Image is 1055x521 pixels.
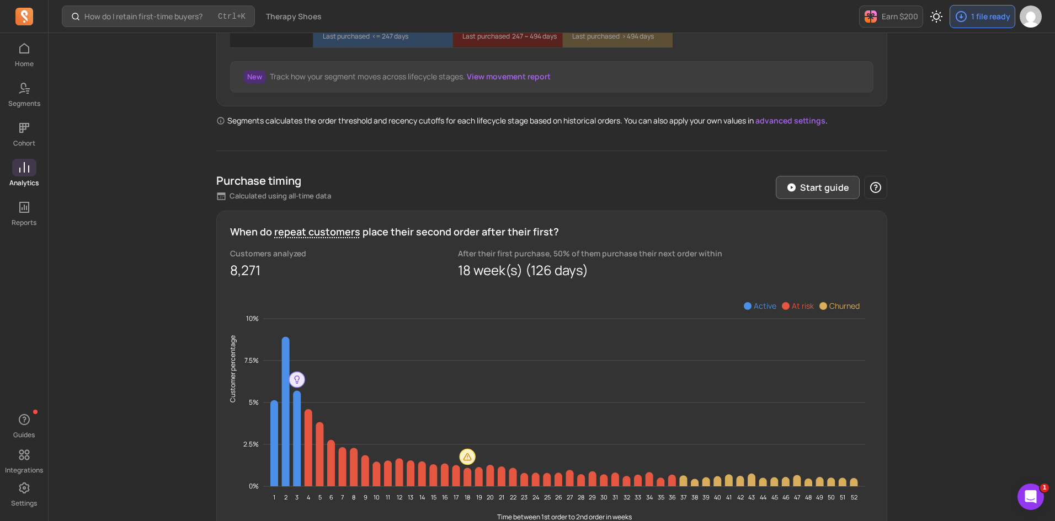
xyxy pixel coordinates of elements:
[971,11,1010,22] p: 1 file ready
[794,492,801,501] tspan: 47
[454,492,459,501] tspan: 17
[589,492,596,501] tspan: 29
[12,409,36,442] button: Guides
[244,356,259,365] tspan: 7.5%
[782,492,790,501] tspan: 46
[567,492,573,501] tspan: 27
[227,115,828,126] p: Segments calculates the order threshold and recency cutoffs for each lifecycle stage based on his...
[760,492,766,501] tspan: 44
[646,492,653,501] tspan: 34
[218,10,246,22] span: +
[462,32,510,41] p: Last purchased
[230,261,458,279] p: 8,271
[950,5,1015,28] button: 1 file ready
[318,492,322,501] tspan: 5
[230,248,458,259] p: Customers analyzed
[295,492,299,501] tspan: 3
[62,6,255,27] button: How do I retain first-time buyers?Ctrl+K
[487,492,494,501] tspan: 20
[521,492,527,501] tspan: 23
[510,492,516,501] tspan: 22
[329,492,333,501] tspan: 6
[755,115,825,126] a: advanced settings
[374,492,380,501] tspan: 10
[9,179,39,187] p: Analytics
[12,218,36,227] p: Reports
[600,492,608,501] tspan: 30
[925,6,947,28] button: Toggle dark mode
[15,60,34,68] p: Home
[702,492,710,501] tspan: 39
[13,431,35,439] p: Guides
[230,224,873,239] h3: When do place their second order after their first?
[476,492,482,501] tspan: 19
[572,32,620,41] p: Last purchased
[465,492,470,501] tspan: 18
[408,492,413,501] tspan: 13
[635,492,641,501] tspan: 33
[274,225,360,238] span: repeat customers
[228,335,237,402] tspan: Customer percentage
[805,492,812,501] tspan: 48
[266,11,322,22] span: Therapy Shoes
[84,11,203,22] p: How do I retain first-time buyers?
[829,300,860,311] span: Churned
[352,492,355,501] tspan: 8
[243,439,259,449] tspan: 2.5%
[8,99,40,108] p: Segments
[270,71,551,82] p: Track how your segment moves across lifecycle stages.
[1017,484,1044,510] iframe: Intercom live chat
[499,492,504,501] tspan: 21
[259,7,328,26] button: Therapy Shoes
[341,492,344,501] tspan: 7
[859,6,923,28] button: Earn $200
[386,492,390,501] tspan: 11
[397,492,402,501] tspan: 12
[284,492,287,501] tspan: 2
[612,492,618,501] tspan: 31
[691,492,698,501] tspan: 38
[1040,484,1049,492] span: 1
[249,398,259,407] tspan: 5%
[13,139,35,148] p: Cohort
[372,32,408,41] p: <= 247 days
[680,492,687,501] tspan: 37
[5,466,43,475] p: Integrations
[364,492,367,501] tspan: 9
[851,492,857,501] tspan: 52
[840,492,845,501] tspan: 51
[748,492,755,501] tspan: 43
[882,11,918,22] p: Earn $200
[544,492,551,501] tspan: 25
[555,492,562,501] tspan: 26
[512,32,557,41] p: 247 ~ 494 days
[800,181,849,194] p: Start guide
[816,492,823,501] tspan: 49
[624,492,630,501] tspan: 32
[1020,6,1042,28] img: avatar
[737,492,744,501] tspan: 42
[246,314,259,323] tspan: 10%
[244,71,265,84] span: New
[241,12,246,21] kbd: K
[658,492,664,501] tspan: 35
[754,300,776,311] span: Active
[323,32,370,41] p: Last purchased
[714,492,721,501] tspan: 40
[467,71,551,82] a: View movement report
[578,492,584,501] tspan: 28
[249,481,259,491] tspan: 0%
[458,261,874,279] p: 18 week(s) (126 days)
[828,492,835,501] tspan: 50
[771,492,778,501] tspan: 45
[230,191,331,202] p: Calculated using all-time data
[792,300,814,311] span: At risk
[419,492,425,501] tspan: 14
[218,11,237,22] kbd: Ctrl
[458,248,874,259] p: After their first purchase, 50% of them purchase their next order within
[532,492,539,501] tspan: 24
[776,176,860,199] button: Start guide
[669,492,676,501] tspan: 36
[273,492,275,501] tspan: 1
[442,492,448,501] tspan: 16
